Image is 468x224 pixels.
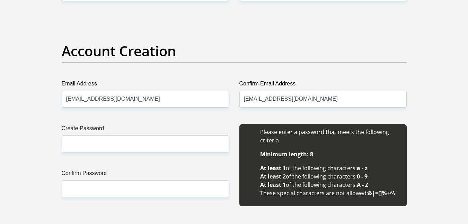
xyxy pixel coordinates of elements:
[260,181,286,189] b: At least 1
[239,80,407,91] label: Confirm Email Address
[62,169,229,180] label: Confirm Password
[62,135,229,152] input: Create Password
[357,181,368,189] b: A - Z
[62,124,229,135] label: Create Password
[260,172,400,181] li: of the following characters:
[62,43,407,59] h2: Account Creation
[62,91,229,108] input: Email Address
[260,164,400,172] li: of the following characters:
[260,164,286,172] b: At least 1
[357,173,368,180] b: 0 - 9
[368,189,397,197] b: &|=[]%+^\'
[260,128,400,144] li: Please enter a password that meets the following criteria.
[62,80,229,91] label: Email Address
[260,173,286,180] b: At least 2
[62,180,229,197] input: Confirm Password
[260,181,400,189] li: of the following characters:
[239,91,407,108] input: Confirm Email Address
[357,164,368,172] b: a - z
[260,150,313,158] b: Minimum length: 8
[260,189,400,197] li: These special characters are not allowed:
